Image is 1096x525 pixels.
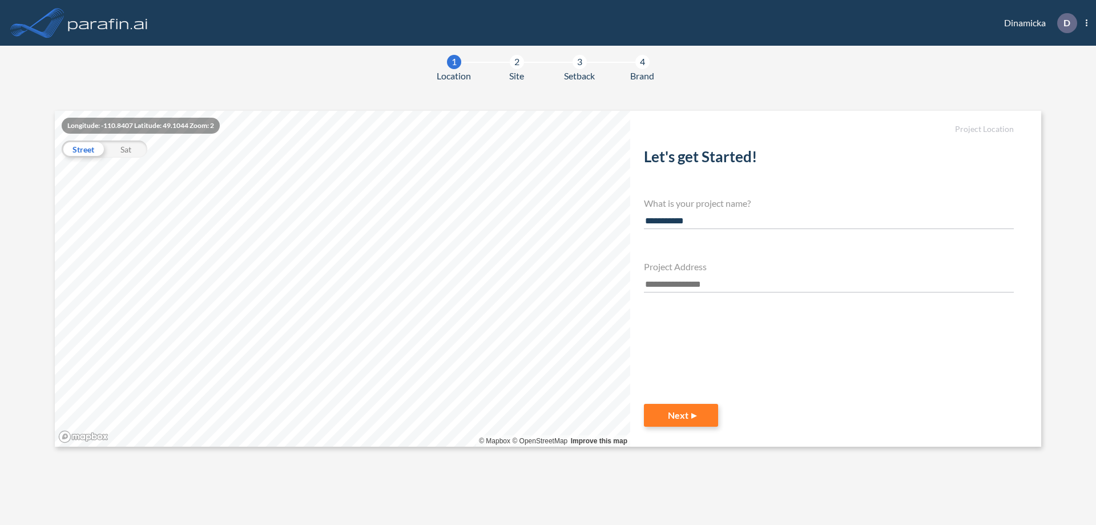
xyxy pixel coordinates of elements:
h5: Project Location [644,125,1014,134]
span: Brand [630,69,654,83]
h2: Let's get Started! [644,148,1014,170]
div: Dinamicka [987,13,1087,33]
p: D [1063,18,1070,28]
span: Setback [564,69,595,83]
a: Mapbox [479,437,510,445]
h4: What is your project name? [644,198,1014,209]
a: OpenStreetMap [512,437,567,445]
span: Site [509,69,524,83]
div: 3 [573,55,587,69]
span: Location [437,69,471,83]
div: Longitude: -110.8407 Latitude: 49.1044 Zoom: 2 [62,118,220,134]
button: Next [644,404,718,427]
div: 1 [447,55,461,69]
a: Mapbox homepage [58,430,108,443]
div: Sat [104,141,147,158]
div: Street [62,141,104,158]
div: 2 [510,55,524,69]
img: logo [66,11,150,34]
a: Improve this map [571,437,627,445]
div: 4 [635,55,650,69]
canvas: Map [55,111,630,447]
h4: Project Address [644,261,1014,272]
